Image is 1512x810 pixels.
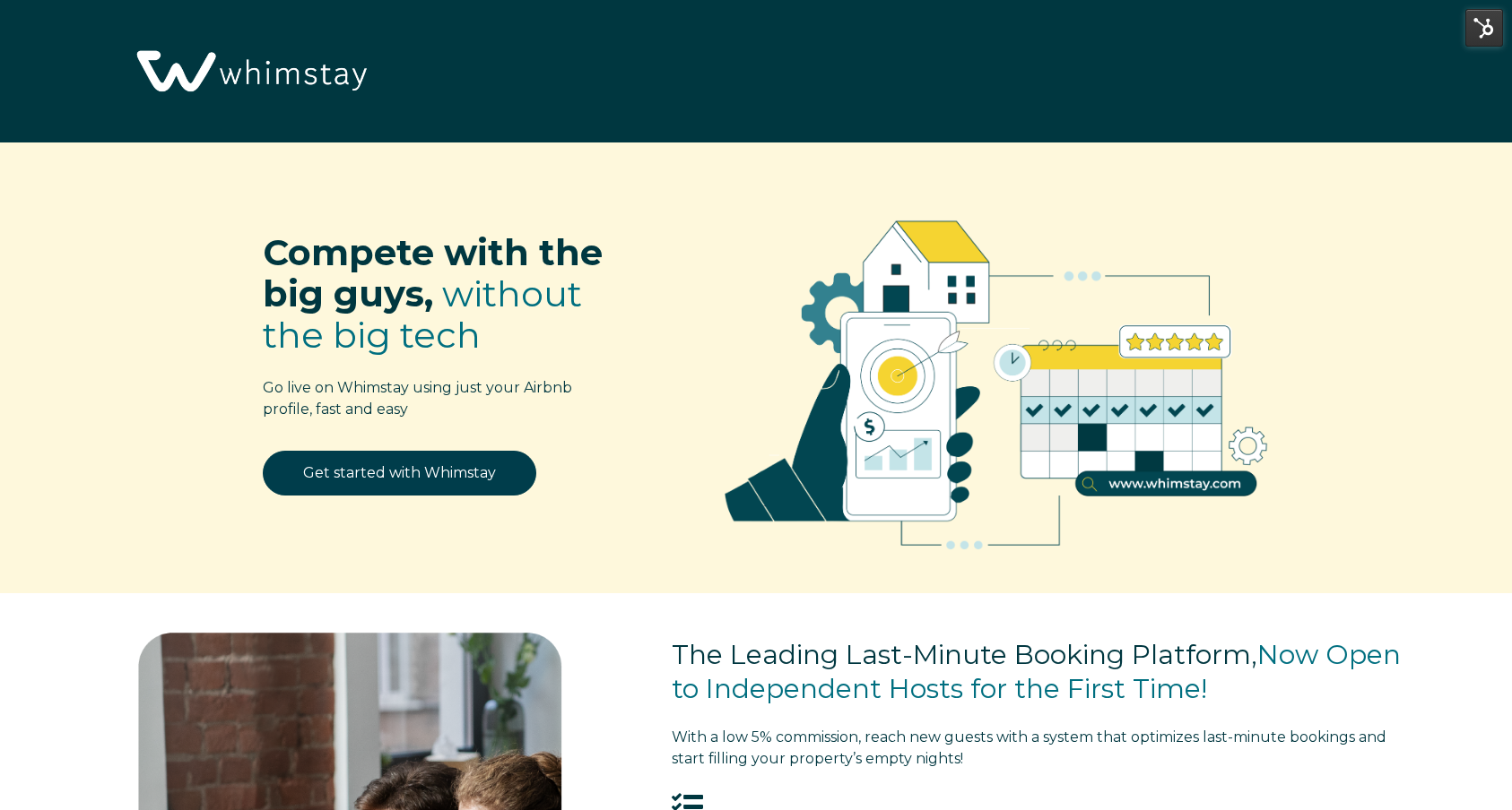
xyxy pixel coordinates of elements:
img: Whimstay Logo-02 1 [126,9,374,136]
span: tart filling your property’s empty nights! [672,728,1386,767]
span: With a low 5% commission, reach new guests with a system that optimizes last-minute bookings and s [672,728,1386,767]
span: without the big tech [263,271,582,357]
a: Get started with Whimstay [263,451,536,495]
span: The Leading Last-Minute Booking Platform, [672,638,1257,671]
img: HubSpot Tools Menu Toggle [1465,9,1503,47]
span: Go live on Whimstay using just your Airbnb profile, fast and easy [263,379,572,418]
span: Compete with the big guys, [263,230,603,315]
span: Now Open to Independent Hosts for the First Time! [672,638,1401,705]
img: RBO Ilustrations-02 [681,169,1312,583]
